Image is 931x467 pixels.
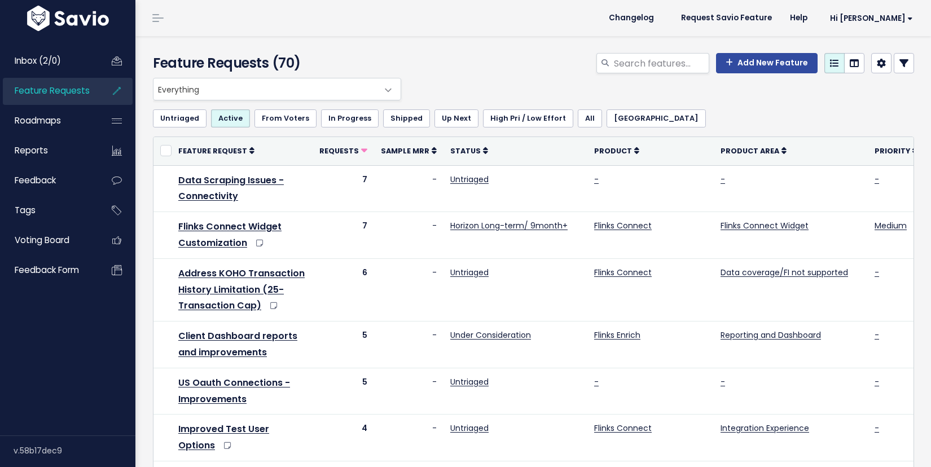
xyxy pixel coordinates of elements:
[594,267,652,278] a: Flinks Connect
[15,85,90,96] span: Feature Requests
[211,109,250,127] a: Active
[153,78,378,100] span: Everything
[381,146,429,156] span: Sample MRR
[254,109,317,127] a: From Voters
[875,329,879,341] a: -
[450,174,489,185] a: Untriaged
[178,174,284,203] a: Data Scraping Issues - Connectivity
[594,422,652,434] a: Flinks Connect
[15,114,61,126] span: Roadmaps
[153,109,207,127] a: Untriaged
[319,146,359,156] span: Requests
[613,53,709,73] input: Search features...
[594,146,632,156] span: Product
[313,212,374,259] td: 7
[609,14,654,22] span: Changelog
[374,415,443,461] td: -
[3,168,94,193] a: Feedback
[875,145,917,156] a: Priority
[381,145,437,156] a: Sample MRR
[3,197,94,223] a: Tags
[178,146,247,156] span: Feature Request
[781,10,816,27] a: Help
[383,109,430,127] a: Shipped
[450,146,481,156] span: Status
[313,368,374,415] td: 5
[721,174,725,185] a: -
[15,204,36,216] span: Tags
[374,258,443,321] td: -
[830,14,913,23] span: Hi [PERSON_NAME]
[178,329,297,359] a: Client Dashboard reports and improvements
[578,109,602,127] a: All
[672,10,781,27] a: Request Savio Feature
[434,109,478,127] a: Up Next
[594,376,599,387] a: -
[483,109,573,127] a: High Pri / Low Effort
[450,267,489,278] a: Untriaged
[178,145,254,156] a: Feature Request
[721,220,809,231] a: Flinks Connect Widget
[153,53,396,73] h4: Feature Requests (70)
[319,145,367,156] a: Requests
[3,257,94,283] a: Feedback form
[721,422,809,434] a: Integration Experience
[594,329,640,341] a: Flinks Enrich
[875,174,879,185] a: -
[721,329,821,341] a: Reporting and Dashboard
[178,220,282,249] a: Flinks Connect Widget Customization
[3,108,94,134] a: Roadmaps
[450,329,531,341] a: Under Consideration
[313,165,374,212] td: 7
[374,165,443,212] td: -
[450,422,489,434] a: Untriaged
[313,415,374,461] td: 4
[3,78,94,104] a: Feature Requests
[875,422,879,434] a: -
[3,227,94,253] a: Voting Board
[721,376,725,387] a: -
[3,48,94,74] a: Inbox (2/0)
[313,258,374,321] td: 6
[374,321,443,368] td: -
[24,6,112,31] img: logo-white.9d6f32f41409.svg
[716,53,818,73] a: Add New Feature
[178,267,305,312] a: Address KOHO Transaction History Limitation (25-Transaction Cap)
[15,234,69,246] span: Voting Board
[721,267,848,278] a: Data coverage/FI not supported
[15,55,61,67] span: Inbox (2/0)
[178,422,269,452] a: Improved Test User Options
[14,436,135,465] div: v.58b17dec9
[153,109,914,127] ul: Filter feature requests
[15,144,48,156] span: Reports
[450,145,488,156] a: Status
[374,368,443,415] td: -
[721,146,779,156] span: Product Area
[875,146,910,156] span: Priority
[594,220,652,231] a: Flinks Connect
[875,220,907,231] a: Medium
[153,78,401,100] span: Everything
[450,376,489,387] a: Untriaged
[594,145,639,156] a: Product
[875,376,879,387] a: -
[321,109,379,127] a: In Progress
[15,174,56,186] span: Feedback
[721,145,787,156] a: Product Area
[3,138,94,164] a: Reports
[594,174,599,185] a: -
[607,109,706,127] a: [GEOGRAPHIC_DATA]
[313,321,374,368] td: 5
[875,267,879,278] a: -
[15,264,79,276] span: Feedback form
[374,212,443,259] td: -
[450,220,568,231] a: Horizon Long-term/ 9month+
[178,376,290,406] a: US Oauth Connections - Improvements
[816,10,922,27] a: Hi [PERSON_NAME]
